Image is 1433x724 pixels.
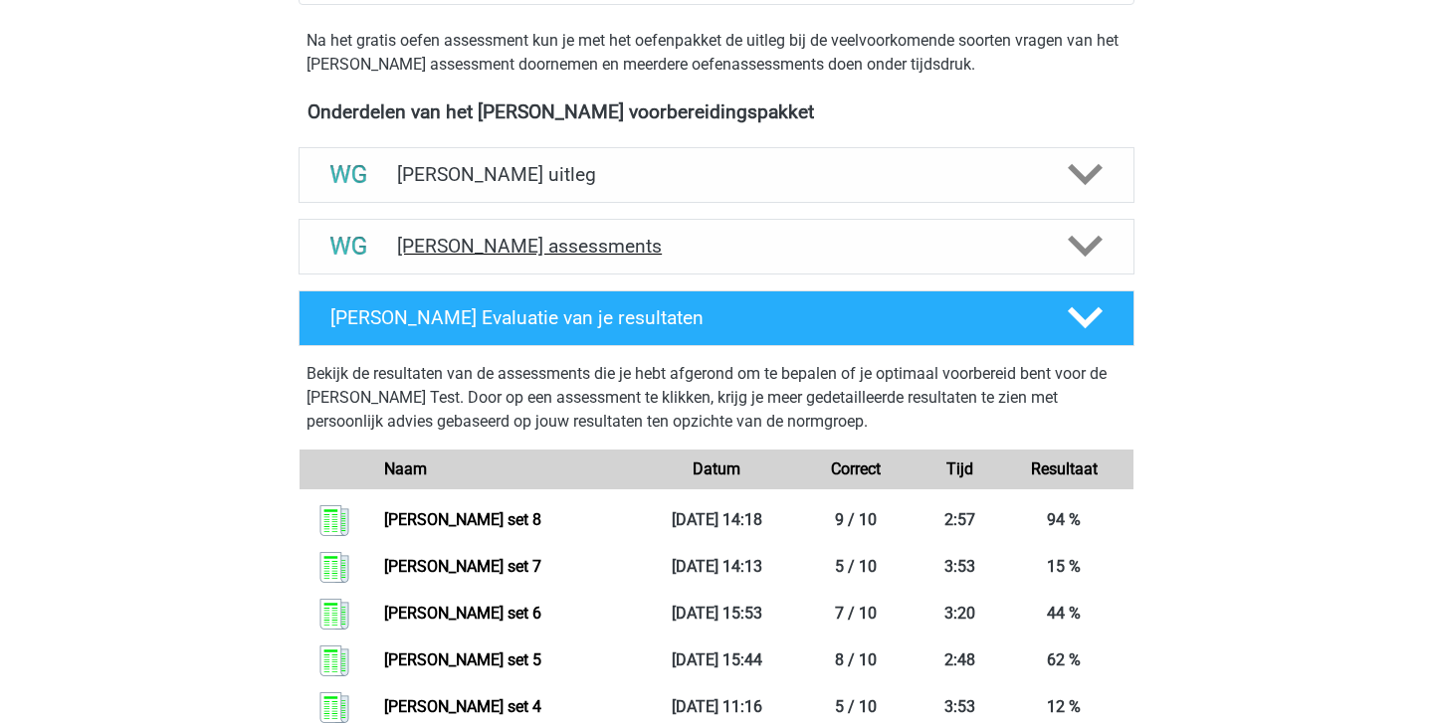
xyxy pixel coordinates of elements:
[330,306,1036,329] h4: [PERSON_NAME] Evaluatie van je resultaten
[369,457,647,481] div: Naam
[786,457,925,481] div: Correct
[323,221,374,271] img: watson glaser assessments
[397,235,1036,258] h4: [PERSON_NAME] assessments
[384,510,541,529] a: [PERSON_NAME] set 8
[925,457,995,481] div: Tijd
[307,362,1126,434] p: Bekijk de resultaten van de assessments die je hebt afgerond om te bepalen of je optimaal voorber...
[291,147,1142,203] a: uitleg [PERSON_NAME] uitleg
[299,29,1134,77] div: Na het gratis oefen assessment kun je met het oefenpakket de uitleg bij de veelvoorkomende soorte...
[384,557,541,576] a: [PERSON_NAME] set 7
[384,604,541,623] a: [PERSON_NAME] set 6
[291,219,1142,274] a: assessments [PERSON_NAME] assessments
[994,457,1133,481] div: Resultaat
[323,149,374,200] img: watson glaser uitleg
[397,163,1036,186] h4: [PERSON_NAME] uitleg
[384,650,541,669] a: [PERSON_NAME] set 5
[291,290,1142,346] a: [PERSON_NAME] Evaluatie van je resultaten
[307,100,1126,123] h4: Onderdelen van het [PERSON_NAME] voorbereidingspakket
[647,457,786,481] div: Datum
[384,697,541,716] a: [PERSON_NAME] set 4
